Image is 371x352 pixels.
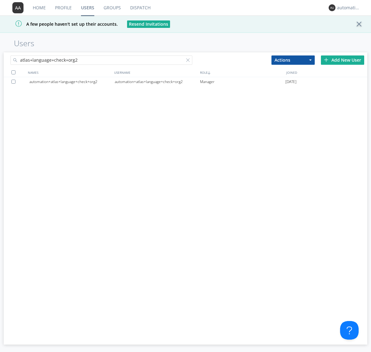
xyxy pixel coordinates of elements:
a: automation+atlas+language+check+org2automation+atlas+language+check+org2Manager[DATE] [4,77,367,86]
button: Actions [271,55,315,65]
span: [DATE] [285,77,296,86]
span: A few people haven't set up their accounts. [5,21,118,27]
img: 373638.png [12,2,23,13]
div: Manager [200,77,285,86]
button: Resend Invitations [127,20,170,28]
iframe: Toggle Customer Support [340,321,359,340]
img: 373638.png [329,4,335,11]
div: NAMES [26,68,113,77]
img: plus.svg [324,58,328,62]
input: Search users [11,55,192,65]
div: automation+atlas+language+check+org2 [337,5,360,11]
div: ROLE [198,68,285,77]
div: Add New User [321,55,364,65]
div: automation+atlas+language+check+org2 [115,77,200,86]
div: USERNAME [113,68,199,77]
div: JOINED [285,68,371,77]
div: automation+atlas+language+check+org2 [29,77,115,86]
